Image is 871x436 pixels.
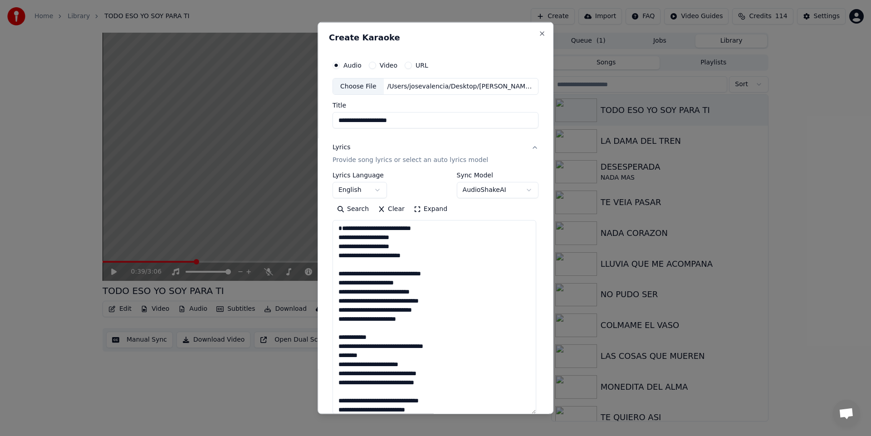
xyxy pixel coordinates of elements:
label: Sync Model [457,172,538,178]
p: Provide song lyrics or select an auto lyrics model [333,156,488,165]
button: LyricsProvide song lyrics or select an auto lyrics model [333,136,538,172]
button: Clear [373,202,409,216]
label: Title [333,102,538,108]
button: Search [333,202,373,216]
label: Audio [343,62,362,68]
div: LyricsProvide song lyrics or select an auto lyrics model [333,172,538,421]
div: Choose File [333,78,384,94]
div: Lyrics [333,143,350,152]
label: Video [380,62,397,68]
label: URL [416,62,428,68]
button: Expand [409,202,452,216]
h2: Create Karaoke [329,33,542,41]
label: Lyrics Language [333,172,387,178]
div: /Users/josevalencia/Desktop/[PERSON_NAME]/ARRANCARTE EL CORAZON.wav [384,82,538,91]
